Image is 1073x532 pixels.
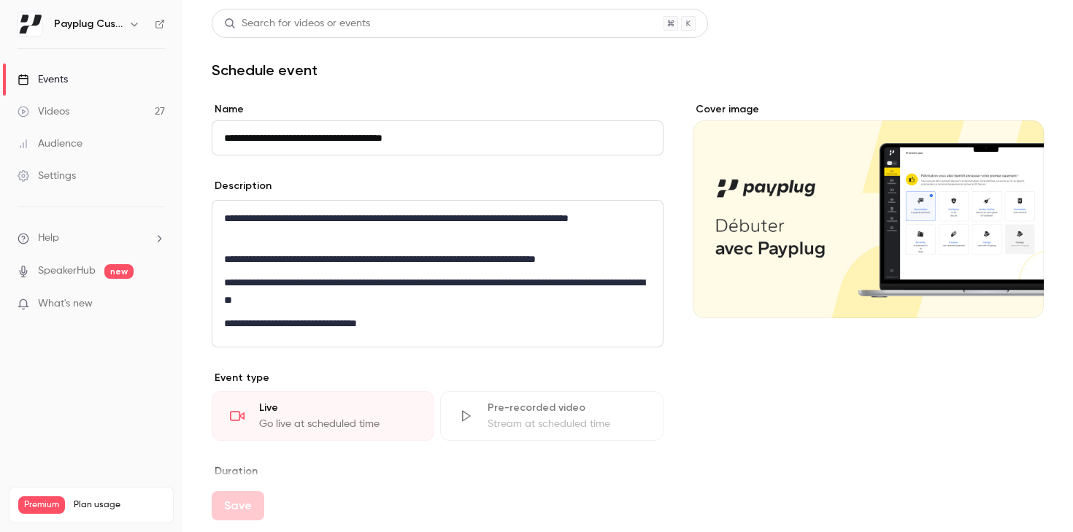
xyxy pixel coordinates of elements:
iframe: Noticeable Trigger [147,298,165,311]
img: Payplug Customer Success [18,12,42,36]
div: Go live at scheduled time [259,417,416,431]
a: SpeakerHub [38,263,96,279]
div: Audience [18,136,82,151]
h6: Payplug Customer Success [54,17,123,31]
section: description [212,200,664,347]
span: new [104,264,134,279]
label: Name [212,102,664,117]
div: editor [212,201,663,347]
p: Event type [212,371,664,385]
div: Search for videos or events [224,16,370,31]
div: Stream at scheduled time [488,417,645,431]
span: Help [38,231,59,246]
h1: Schedule event [212,61,1044,79]
span: Plan usage [74,499,164,511]
div: LiveGo live at scheduled time [212,391,434,441]
section: Cover image [693,102,1044,318]
div: Pre-recorded video [488,401,645,415]
label: Description [212,179,272,193]
li: help-dropdown-opener [18,231,165,246]
span: Premium [18,496,65,514]
div: Videos [18,104,69,119]
div: Pre-recorded videoStream at scheduled time [440,391,663,441]
label: Cover image [693,102,1044,117]
span: What's new [38,296,93,312]
div: Events [18,72,68,87]
div: Live [259,401,416,415]
div: Settings [18,169,76,183]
